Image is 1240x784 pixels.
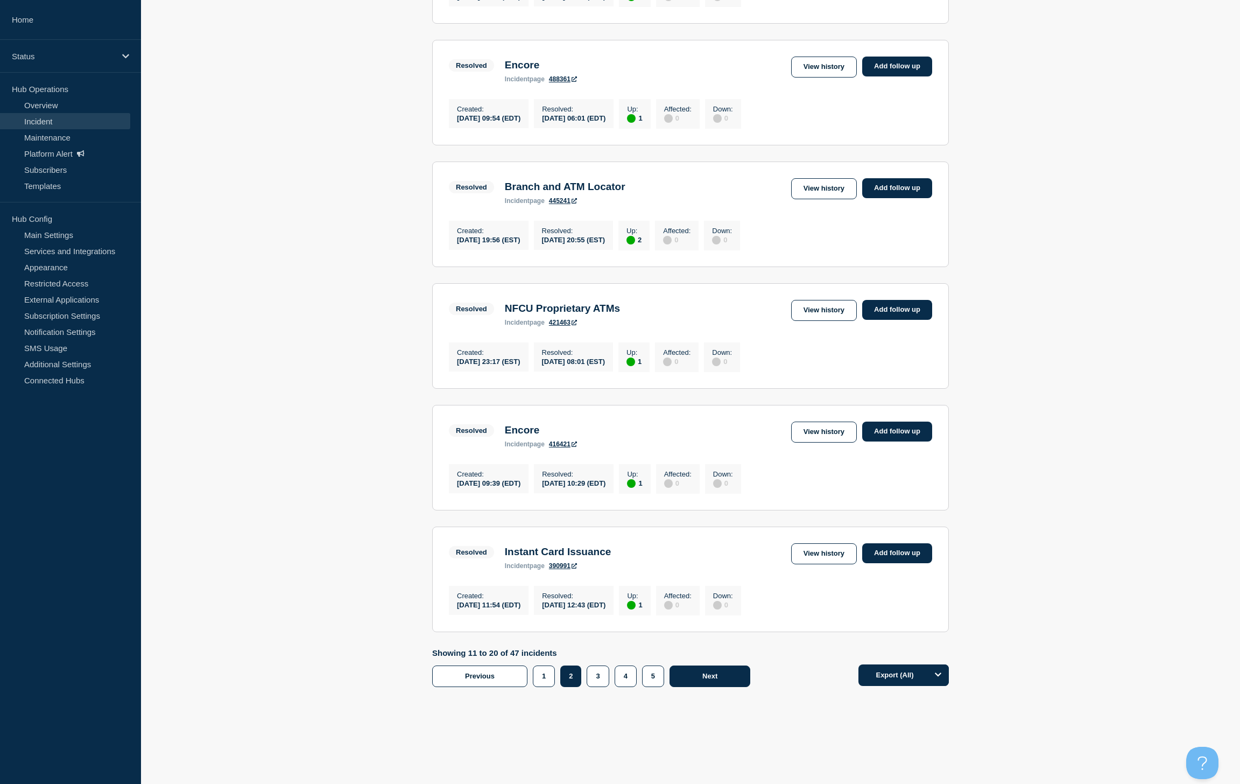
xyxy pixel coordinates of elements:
p: Affected : [663,227,691,235]
p: Created : [457,227,520,235]
a: View history [791,178,857,199]
iframe: Help Scout Beacon - Open [1186,747,1218,779]
a: 445241 [549,197,577,205]
button: 5 [642,666,664,687]
a: Add follow up [862,178,932,198]
a: 488361 [549,75,577,83]
p: Affected : [664,470,692,478]
span: incident [505,75,530,83]
div: [DATE] 12:43 (EDT) [542,600,605,609]
a: 416421 [549,440,577,448]
div: 1 [626,356,642,366]
div: [DATE] 11:54 (EDT) [457,600,520,609]
div: 2 [626,235,642,244]
div: disabled [712,236,721,244]
div: up [626,236,635,244]
h3: Branch and ATM Locator [505,181,625,193]
p: Up : [627,470,642,478]
p: Status [12,52,115,61]
div: 0 [664,478,692,488]
span: Next [702,672,717,680]
p: Up : [626,348,642,356]
div: disabled [663,236,672,244]
p: Down : [713,105,733,113]
a: Add follow up [862,543,932,563]
p: Up : [627,105,642,113]
h3: Instant Card Issuance [505,546,611,558]
span: Resolved [449,424,494,437]
p: Down : [712,348,732,356]
p: Affected : [664,592,692,600]
button: Export (All) [858,664,949,686]
div: 0 [712,356,732,366]
p: Down : [713,470,733,478]
p: Resolved : [542,105,605,113]
div: up [627,114,636,123]
a: Add follow up [862,300,932,320]
a: View history [791,543,857,564]
div: up [627,479,636,488]
a: 421463 [549,319,577,326]
p: page [505,440,545,448]
h3: Encore [505,424,577,436]
button: 2 [560,666,581,687]
h3: NFCU Proprietary ATMs [505,303,620,314]
a: Add follow up [862,57,932,76]
div: [DATE] 09:54 (EDT) [457,113,520,122]
p: Affected : [663,348,691,356]
div: disabled [664,114,673,123]
span: incident [505,197,530,205]
button: Next [670,666,750,687]
span: Previous [465,672,495,680]
div: disabled [663,358,672,366]
button: 4 [615,666,637,687]
p: Created : [457,348,520,356]
p: Resolved : [542,348,605,356]
div: disabled [713,114,722,123]
p: Up : [626,227,642,235]
p: Affected : [664,105,692,113]
div: disabled [713,601,722,610]
a: View history [791,57,857,78]
h3: Encore [505,59,577,71]
div: disabled [712,358,721,366]
span: Resolved [449,59,494,72]
a: Add follow up [862,422,932,442]
p: Resolved : [542,227,605,235]
p: Down : [713,592,733,600]
p: Up : [627,592,642,600]
span: incident [505,562,530,570]
div: disabled [664,479,673,488]
p: Created : [457,470,520,478]
div: 0 [663,356,691,366]
span: Resolved [449,546,494,558]
div: [DATE] 10:29 (EDT) [542,478,605,487]
p: Resolved : [542,592,605,600]
a: View history [791,422,857,443]
p: Down : [712,227,732,235]
div: [DATE] 19:56 (EST) [457,235,520,244]
p: page [505,75,545,83]
button: Previous [432,666,527,687]
div: 0 [664,600,692,610]
p: Showing 11 to 20 of 47 incidents [432,648,756,657]
div: 0 [712,235,732,244]
p: page [505,319,545,326]
p: Created : [457,105,520,113]
span: incident [505,319,530,326]
div: [DATE] 20:55 (EST) [542,235,605,244]
div: [DATE] 23:17 (EST) [457,356,520,366]
p: Created : [457,592,520,600]
div: up [627,601,636,610]
div: 1 [627,478,642,488]
div: 0 [663,235,691,244]
a: 390991 [549,562,577,570]
div: 1 [627,600,642,610]
p: Resolved : [542,470,605,478]
button: 3 [587,666,609,687]
div: 0 [713,113,733,123]
button: 1 [533,666,555,687]
p: page [505,562,545,570]
div: 0 [713,478,733,488]
div: [DATE] 06:01 (EDT) [542,113,605,122]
